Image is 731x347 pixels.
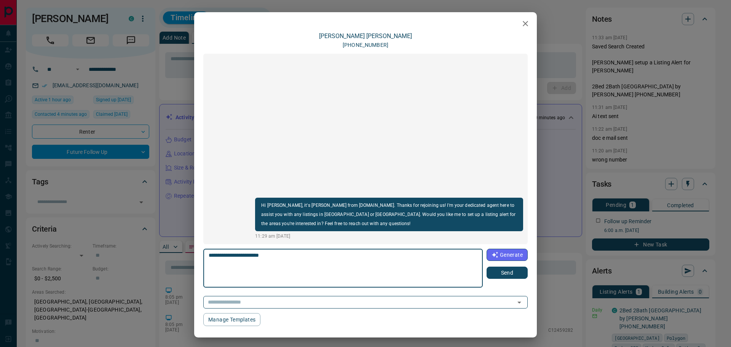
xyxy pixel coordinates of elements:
[343,41,388,49] p: [PHONE_NUMBER]
[203,313,260,326] button: Manage Templates
[514,297,525,308] button: Open
[487,249,528,261] button: Generate
[319,32,412,40] a: [PERSON_NAME] [PERSON_NAME]
[487,267,528,279] button: Send
[261,201,517,228] p: Hi [PERSON_NAME], it's [PERSON_NAME] from [DOMAIN_NAME]. Thanks for rejoining us! I'm your dedica...
[255,233,523,240] p: 11:29 am [DATE]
